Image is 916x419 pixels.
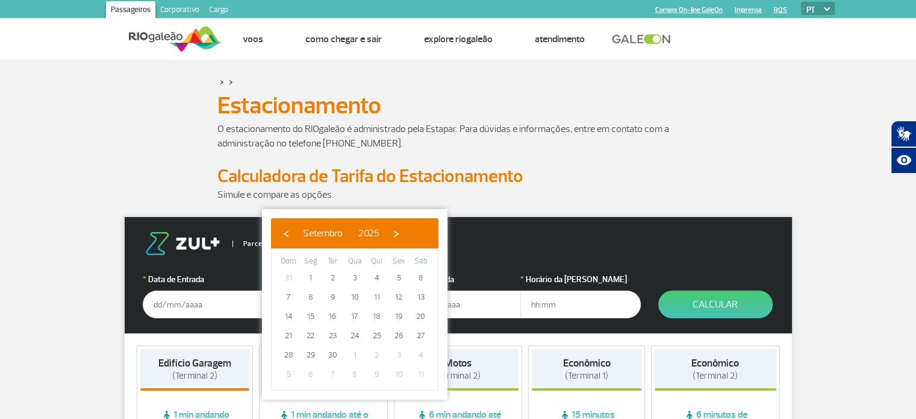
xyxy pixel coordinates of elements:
[279,288,298,307] span: 7
[301,345,320,365] span: 29
[155,1,204,20] a: Corporativo
[279,268,298,288] span: 31
[400,291,521,318] input: dd/mm/aaaa
[424,33,493,45] a: Explore RIOgaleão
[323,345,342,365] span: 30
[262,209,447,400] bs-datepicker-container: calendar
[232,241,294,247] span: Parceiro Oficial
[388,255,410,268] th: weekday
[444,357,472,370] strong: Motos
[411,326,431,345] span: 27
[891,147,916,174] button: Abrir recursos assistivos.
[411,365,431,384] span: 11
[367,288,387,307] span: 11
[345,326,364,345] span: 24
[693,370,738,382] span: (Terminal 2)
[535,33,585,45] a: Atendimento
[351,224,387,242] button: 2025
[367,345,387,365] span: 2
[345,307,364,326] span: 17
[323,365,342,384] span: 7
[243,33,263,45] a: Voos
[303,227,343,239] span: Setembro
[387,224,405,242] button: ›
[172,370,217,382] span: (Terminal 2)
[143,273,263,286] label: Data de Entrada
[520,291,641,318] input: hh:mm
[520,273,641,286] label: Horário da [PERSON_NAME]
[366,255,388,268] th: weekday
[655,6,723,14] a: Compra On-line GaleOn
[301,268,320,288] span: 1
[278,255,300,268] th: weekday
[367,326,387,345] span: 25
[279,326,298,345] span: 21
[323,307,342,326] span: 16
[301,326,320,345] span: 22
[220,75,224,89] a: >
[389,326,408,345] span: 26
[563,357,611,370] strong: Econômico
[301,365,320,384] span: 6
[217,122,699,151] p: O estacionamento do RIOgaleão é administrado pela Estapar. Para dúvidas e informações, entre em c...
[389,307,408,326] span: 19
[345,268,364,288] span: 3
[411,345,431,365] span: 4
[217,187,699,202] p: Simule e compare as opções.
[277,225,405,238] bs-datepicker-navigation-view: ​ ​ ​
[891,121,916,174] div: Plugin de acessibilidade da Hand Talk.
[323,288,342,307] span: 9
[367,365,387,384] span: 9
[301,288,320,307] span: 8
[217,95,699,116] h1: Estacionamento
[106,1,155,20] a: Passageiros
[367,307,387,326] span: 18
[400,273,521,286] label: Data da Saída
[345,365,364,384] span: 8
[735,6,762,14] a: Imprensa
[389,288,408,307] span: 12
[389,365,408,384] span: 10
[158,357,231,370] strong: Edifício Garagem
[389,345,408,365] span: 3
[143,232,222,255] img: logo-zul.png
[565,370,608,382] span: (Terminal 1)
[277,224,295,242] button: ‹
[658,291,773,318] button: Calcular
[143,291,263,318] input: dd/mm/aaaa
[323,326,342,345] span: 23
[204,1,233,20] a: Cargo
[300,255,322,268] th: weekday
[279,365,298,384] span: 5
[411,268,431,288] span: 6
[691,357,739,370] strong: Econômico
[295,224,351,242] button: Setembro
[411,288,431,307] span: 13
[305,33,382,45] a: Como chegar e sair
[411,307,431,326] span: 20
[358,227,379,239] span: 2025
[279,307,298,326] span: 14
[217,165,699,187] h2: Calculadora de Tarifa do Estacionamento
[435,370,481,382] span: (Terminal 2)
[345,345,364,365] span: 1
[229,75,233,89] a: >
[344,255,366,268] th: weekday
[891,121,916,147] button: Abrir tradutor de língua de sinais.
[345,288,364,307] span: 10
[410,255,432,268] th: weekday
[389,268,408,288] span: 5
[322,255,344,268] th: weekday
[323,268,342,288] span: 2
[367,268,387,288] span: 4
[279,345,298,365] span: 28
[774,6,787,14] a: RQS
[301,307,320,326] span: 15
